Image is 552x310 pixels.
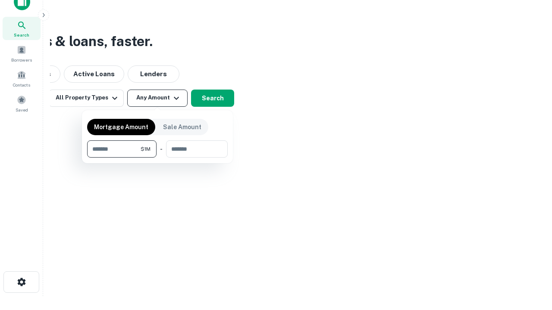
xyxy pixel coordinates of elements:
[509,241,552,282] iframe: Chat Widget
[160,140,163,158] div: -
[163,122,201,132] p: Sale Amount
[94,122,148,132] p: Mortgage Amount
[141,145,151,153] span: $1M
